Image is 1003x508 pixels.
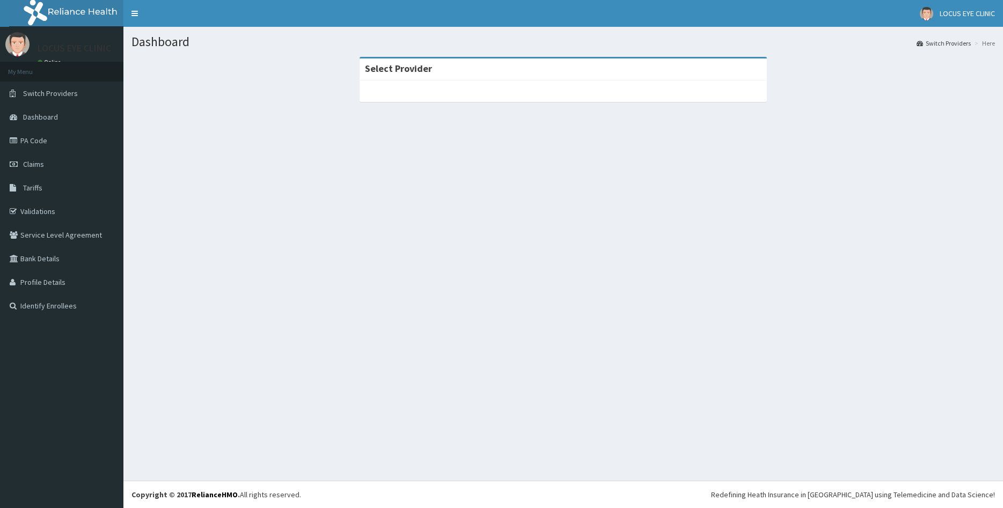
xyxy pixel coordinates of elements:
[5,32,30,56] img: User Image
[23,183,42,193] span: Tariffs
[131,490,240,499] strong: Copyright © 2017 .
[365,62,432,75] strong: Select Provider
[711,489,995,500] div: Redefining Heath Insurance in [GEOGRAPHIC_DATA] using Telemedicine and Data Science!
[38,43,111,53] p: LOCUS EYE CLINIC
[917,39,971,48] a: Switch Providers
[38,58,63,66] a: Online
[123,481,1003,508] footer: All rights reserved.
[23,89,78,98] span: Switch Providers
[23,159,44,169] span: Claims
[23,112,58,122] span: Dashboard
[940,9,995,18] span: LOCUS EYE CLINIC
[920,7,933,20] img: User Image
[131,35,995,49] h1: Dashboard
[192,490,238,499] a: RelianceHMO
[972,39,995,48] li: Here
